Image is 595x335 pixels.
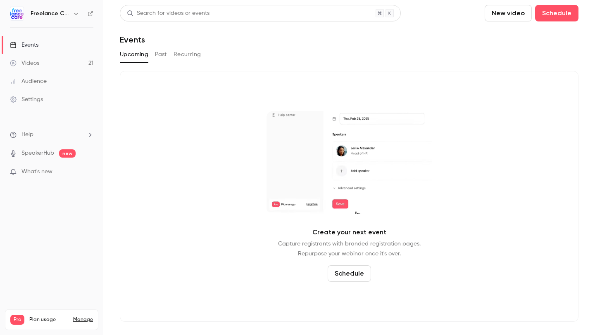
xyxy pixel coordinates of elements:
span: Help [21,130,33,139]
button: Schedule [328,265,371,282]
span: Plan usage [29,316,68,323]
span: What's new [21,167,52,176]
div: Events [10,41,38,49]
button: Past [155,48,167,61]
li: help-dropdown-opener [10,130,93,139]
div: Videos [10,59,39,67]
a: SpeakerHub [21,149,54,158]
button: Upcoming [120,48,148,61]
div: Settings [10,95,43,104]
p: Capture registrants with branded registration pages. Repurpose your webinar once it's over. [278,239,421,259]
span: Pro [10,315,24,325]
a: Manage [73,316,93,323]
button: Schedule [535,5,578,21]
button: Recurring [174,48,201,61]
p: Create your next event [312,227,386,237]
iframe: Noticeable Trigger [83,168,93,176]
span: new [59,149,76,158]
div: Search for videos or events [127,9,209,18]
button: New video [485,5,532,21]
h1: Events [120,35,145,45]
h6: Freelance Care [31,9,69,18]
div: Audience [10,77,47,85]
img: Freelance Care [10,7,24,20]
